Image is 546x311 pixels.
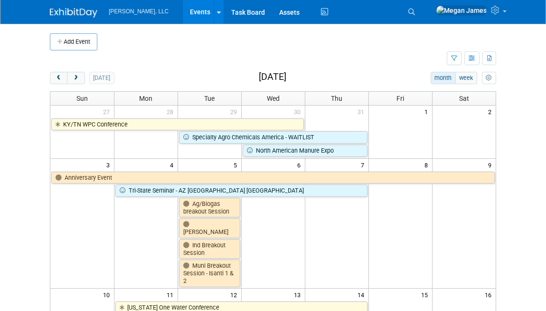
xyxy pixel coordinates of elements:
[51,172,495,184] a: Anniversary Event
[139,95,152,102] span: Mon
[267,95,280,102] span: Wed
[455,72,477,84] button: week
[259,72,286,82] h2: [DATE]
[67,72,85,84] button: next
[169,159,178,171] span: 4
[179,131,367,144] a: Specialty Agro Chemicals America - WAITLIST
[357,289,368,301] span: 14
[487,159,496,171] span: 9
[360,159,368,171] span: 7
[166,106,178,117] span: 28
[115,185,367,197] a: Tri-State Seminar - AZ [GEOGRAPHIC_DATA] [GEOGRAPHIC_DATA]
[357,106,368,117] span: 31
[396,95,404,102] span: Fri
[459,95,469,102] span: Sat
[89,72,114,84] button: [DATE]
[436,5,487,16] img: Megan James
[102,106,114,117] span: 27
[51,118,304,131] a: KY/TN WPC Conference
[179,198,240,217] a: Ag/Biogas breakout Session
[50,8,97,18] img: ExhibitDay
[179,260,240,287] a: Muni Breakout Session - Isanti 1 & 2
[331,95,342,102] span: Thu
[293,106,305,117] span: 30
[424,159,432,171] span: 8
[229,106,241,117] span: 29
[166,289,178,301] span: 11
[50,72,67,84] button: prev
[424,106,432,117] span: 1
[487,106,496,117] span: 2
[179,218,240,238] a: [PERSON_NAME]
[229,289,241,301] span: 12
[486,75,492,81] i: Personalize Calendar
[431,72,456,84] button: month
[102,289,114,301] span: 10
[105,159,114,171] span: 3
[76,95,88,102] span: Sun
[50,33,97,50] button: Add Event
[243,145,367,157] a: North American Manure Expo
[233,159,241,171] span: 5
[179,239,240,259] a: Ind Breakout Session
[420,289,432,301] span: 15
[296,159,305,171] span: 6
[109,8,169,15] span: [PERSON_NAME], LLC
[482,72,496,84] button: myCustomButton
[204,95,215,102] span: Tue
[484,289,496,301] span: 16
[293,289,305,301] span: 13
